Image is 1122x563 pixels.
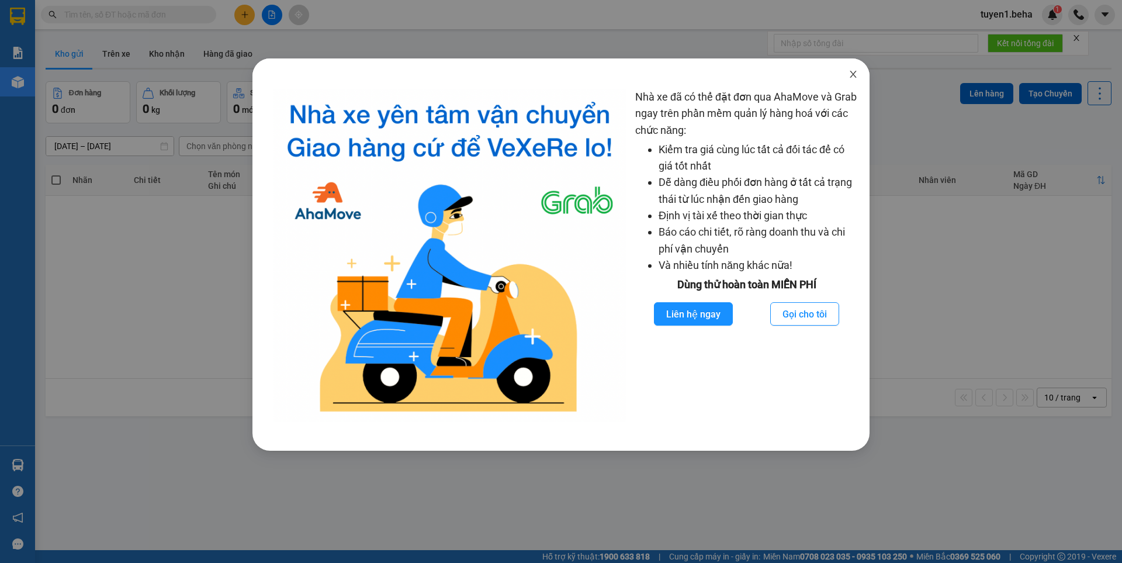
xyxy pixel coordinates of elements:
[770,302,839,326] button: Gọi cho tôi
[654,302,733,326] button: Liên hệ ngay
[659,224,858,257] li: Báo cáo chi tiết, rõ ràng doanh thu và chi phí vận chuyển
[782,307,827,322] span: Gọi cho tôi
[659,257,858,274] li: Và nhiều tính năng khác nữa!
[659,174,858,208] li: Dễ dàng điều phối đơn hàng ở tất cả trạng thái từ lúc nhận đến giao hàng
[849,70,858,79] span: close
[659,141,858,175] li: Kiểm tra giá cùng lúc tất cả đối tác để có giá tốt nhất
[837,58,870,91] button: Close
[273,89,626,422] img: logo
[635,89,858,422] div: Nhà xe đã có thể đặt đơn qua AhaMove và Grab ngay trên phần mềm quản lý hàng hoá với các chức năng:
[659,208,858,224] li: Định vị tài xế theo thời gian thực
[635,277,858,293] div: Dùng thử hoàn toàn MIỄN PHÍ
[666,307,721,322] span: Liên hệ ngay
